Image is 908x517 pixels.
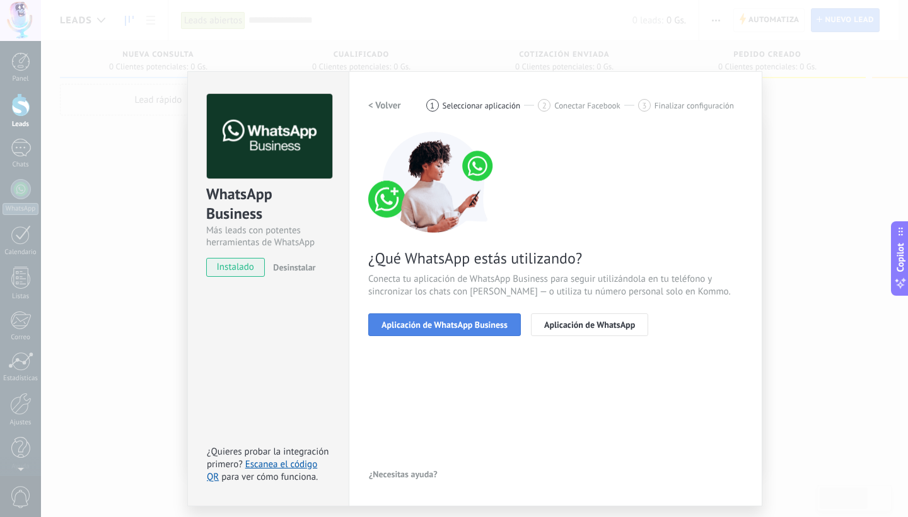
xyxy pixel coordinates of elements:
span: ¿Quieres probar la integración primero? [207,446,329,470]
span: 2 [542,100,547,111]
span: Aplicación de WhatsApp Business [381,320,508,329]
span: ¿Necesitas ayuda? [369,470,438,479]
div: Más leads con potentes herramientas de WhatsApp [206,224,330,248]
span: 3 [642,100,646,111]
button: ¿Necesitas ayuda? [368,465,438,484]
span: Conectar Facebook [554,101,620,110]
span: ¿Qué WhatsApp estás utilizando? [368,248,743,268]
button: Desinstalar [268,258,315,277]
h2: < Volver [368,100,401,112]
span: Aplicación de WhatsApp [544,320,635,329]
span: para ver cómo funciona. [221,471,318,483]
span: Copilot [894,243,907,272]
img: logo_main.png [207,94,332,179]
a: Escanea el código QR [207,458,317,483]
button: < Volver [368,94,401,117]
span: Seleccionar aplicación [443,101,521,110]
img: connect number [368,132,501,233]
button: Aplicación de WhatsApp Business [368,313,521,336]
span: instalado [207,258,264,277]
span: 1 [430,100,434,111]
span: Desinstalar [273,262,315,273]
div: WhatsApp Business [206,184,330,224]
span: Finalizar configuración [655,101,734,110]
button: Aplicación de WhatsApp [531,313,648,336]
span: Conecta tu aplicación de WhatsApp Business para seguir utilizándola en tu teléfono y sincronizar ... [368,273,743,298]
